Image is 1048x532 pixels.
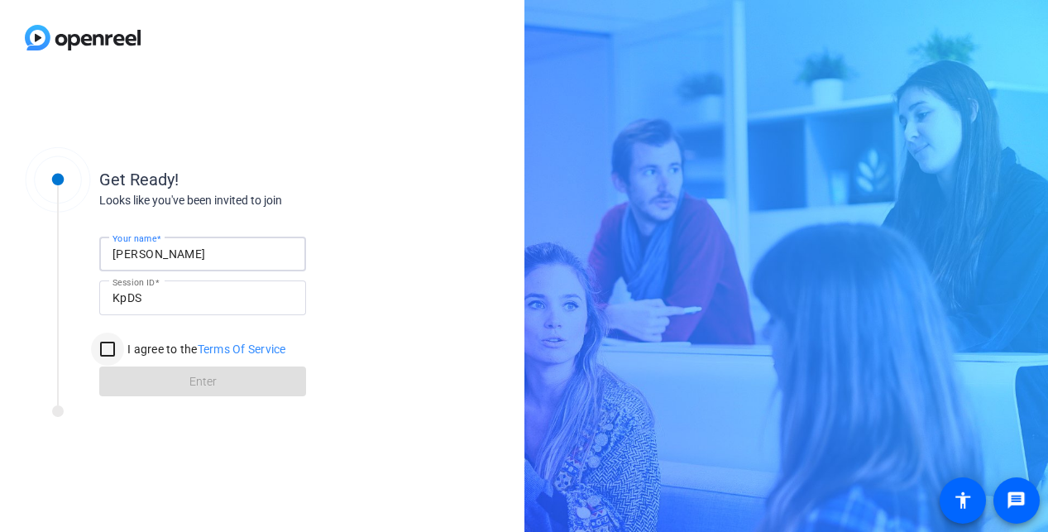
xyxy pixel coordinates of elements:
div: Looks like you've been invited to join [99,192,430,209]
mat-label: Session ID [112,277,155,287]
mat-icon: accessibility [953,491,973,510]
mat-icon: message [1007,491,1026,510]
label: I agree to the [124,341,286,357]
mat-label: Your name [112,233,156,243]
a: Terms Of Service [198,343,286,356]
div: Get Ready! [99,167,430,192]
